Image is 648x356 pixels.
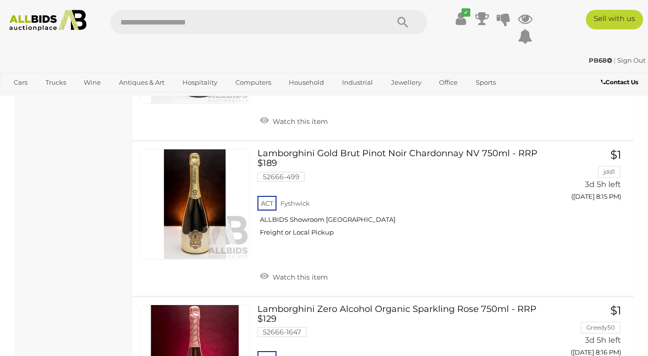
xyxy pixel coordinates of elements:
span: Watch this item [270,117,328,126]
a: Antiques & Art [113,74,171,91]
a: Sports [469,74,502,91]
a: Computers [229,74,278,91]
button: Search [378,10,427,34]
a: [GEOGRAPHIC_DATA] [7,91,90,107]
a: PB68 [589,56,614,64]
a: Sign Out [617,56,646,64]
a: Watch this item [257,269,330,284]
b: Contact Us [601,78,638,86]
a: Industrial [336,74,379,91]
a: Jewellery [385,74,428,91]
a: Office [433,74,464,91]
a: $1 jdd1 3d 5h left ([DATE] 8:15 PM) [557,149,624,206]
span: Watch this item [270,273,328,282]
a: Sell with us [586,10,643,29]
span: $1 [610,304,621,317]
span: | [614,56,616,64]
a: Trucks [39,74,72,91]
a: Cars [7,74,34,91]
a: Wine [77,74,107,91]
a: Watch this item [257,113,330,128]
strong: PB68 [589,56,612,64]
i: ✔ [462,8,470,17]
img: Allbids.com.au [5,10,91,31]
a: ✔ [453,10,468,27]
a: Hospitality [176,74,224,91]
a: Household [282,74,330,91]
span: $1 [610,148,621,162]
a: Lamborghini Gold Brut Pinot Noir Chardonnay NV 750ml - RRP $189 52666-499 ACT Fyshwick ALLBIDS Sh... [265,149,542,244]
a: Contact Us [601,77,641,88]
